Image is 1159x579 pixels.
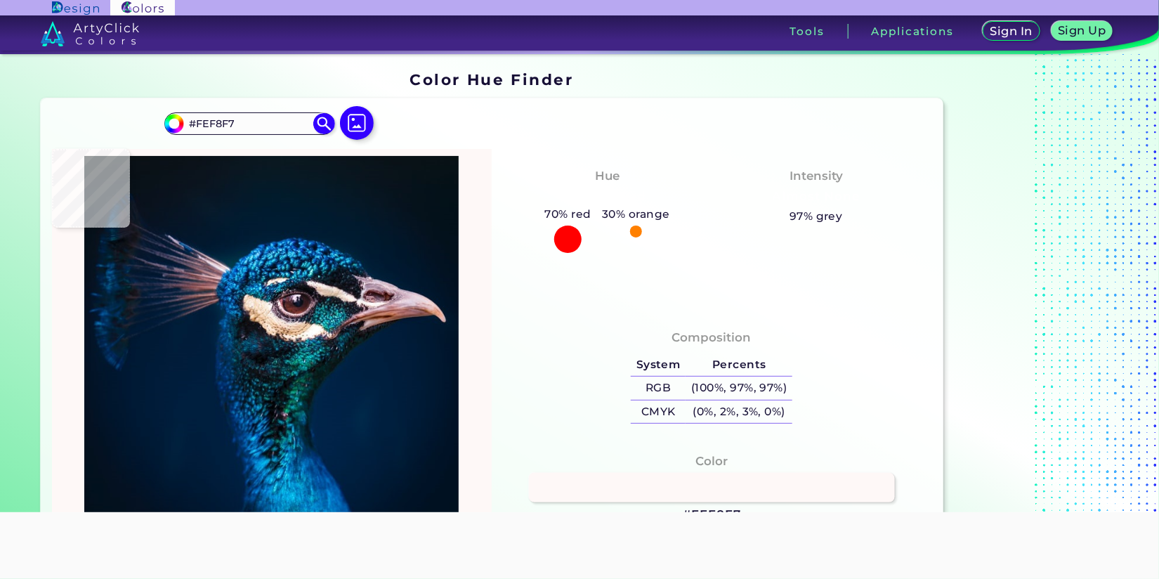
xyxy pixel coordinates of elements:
h3: Almost None [766,188,865,205]
h5: CMYK [631,401,686,424]
iframe: Advertisement [324,512,835,575]
h5: 97% grey [790,207,843,226]
h5: (0%, 2%, 3%, 0%) [686,401,792,424]
h4: Intensity [790,166,843,186]
h1: Color Hue Finder [410,69,573,90]
a: Sign Up [1054,22,1110,40]
img: logo_artyclick_colors_white.svg [41,21,140,46]
h5: (100%, 97%, 97%) [686,377,792,400]
h5: Sign Up [1060,25,1104,36]
h5: 30% orange [596,205,675,223]
img: icon search [313,113,334,134]
h5: Percents [686,353,792,376]
img: icon picture [340,106,374,140]
a: Sign In [986,22,1037,40]
img: ArtyClick Design logo [52,1,99,15]
img: img_pavlin.jpg [59,156,485,545]
h3: #FEF8F7 [683,507,741,523]
h4: Composition [672,327,752,348]
h3: Tools [790,26,825,37]
h3: Applications [872,26,954,37]
iframe: Advertisement [949,65,1125,569]
h4: Hue [595,166,620,186]
h3: Orangy Red [563,188,653,205]
h5: Sign In [992,26,1030,37]
h5: 70% red [539,205,597,223]
h5: System [631,353,686,376]
h4: Color [695,451,728,471]
input: type color.. [184,115,315,134]
h5: RGB [631,377,686,400]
